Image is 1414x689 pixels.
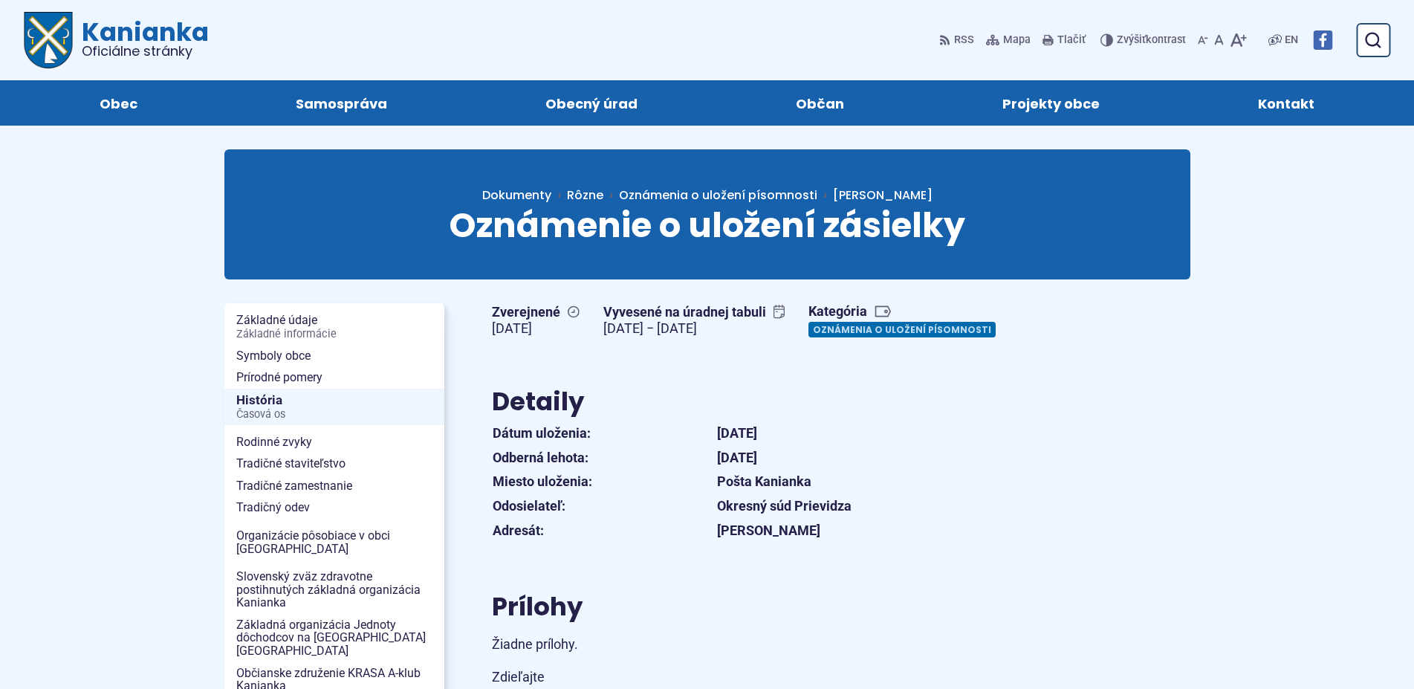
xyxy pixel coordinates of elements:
span: Občan [796,80,844,126]
a: Projekty obce [938,80,1164,126]
a: Tradičné staviteľstvo [224,453,444,475]
span: Kategória [808,303,1002,320]
span: História [236,389,432,425]
button: Nastaviť pôvodnú veľkosť písma [1211,25,1227,56]
a: Dokumenty [482,187,567,204]
p: Žiadne prílohy. [492,633,1019,656]
span: Dokumenty [482,187,551,204]
a: Rodinné zvyky [224,431,444,453]
span: Základné informácie [236,329,432,340]
button: Zmenšiť veľkosť písma [1195,25,1211,56]
strong: Okresný súd Prievidza [717,498,852,514]
span: Projekty obce [1002,80,1100,126]
h2: Detaily [492,388,1019,415]
span: Zvýšiť [1117,33,1146,46]
img: Prejsť na Facebook stránku [1313,30,1332,50]
a: HistóriaČasová os [224,389,444,425]
span: EN [1285,31,1298,49]
a: Mapa [983,25,1034,56]
span: Rodinné zvyky [236,431,432,453]
span: Obec [100,80,137,126]
p: Zdieľajte [492,666,1019,689]
span: Kontakt [1258,80,1314,126]
figcaption: [DATE] − [DATE] [603,320,785,337]
span: Obecný úrad [545,80,638,126]
span: Základné údaje [236,309,432,344]
a: Základná organizácia Jednoty dôchodcov na [GEOGRAPHIC_DATA] [GEOGRAPHIC_DATA] [224,614,444,662]
a: Tradičný odev [224,496,444,519]
span: Tradičné staviteľstvo [236,453,432,475]
span: Tradičné zamestnanie [236,475,432,497]
a: Obec [36,80,202,126]
th: Adresát: [492,519,717,543]
button: Zvýšiťkontrast [1100,25,1189,56]
figcaption: [DATE] [492,320,580,337]
a: Základné údajeZákladné informácie [224,309,444,344]
a: [PERSON_NAME] [817,187,933,204]
span: Prírodné pomery [236,366,432,389]
span: Tradičný odev [236,496,432,519]
a: Občan [732,80,909,126]
strong: [DATE] [717,425,757,441]
span: Slovenský zväz zdravotne postihnutých základná organizácia Kanianka [236,566,432,614]
span: Mapa [1003,31,1031,49]
span: [PERSON_NAME] [833,187,933,204]
a: RSS [939,25,977,56]
span: Samospráva [296,80,387,126]
a: Prírodné pomery [224,366,444,389]
span: kontrast [1117,34,1186,47]
span: Organizácie pôsobiace v obci [GEOGRAPHIC_DATA] [236,525,432,560]
a: EN [1282,31,1301,49]
a: Rôzne [567,187,619,204]
th: Miesto uloženia: [492,470,717,494]
strong: [PERSON_NAME] [717,523,820,538]
a: Tradičné zamestnanie [224,475,444,497]
span: Zverejnené [492,304,580,321]
a: Slovenský zväz zdravotne postihnutých základná organizácia Kanianka [224,566,444,614]
strong: [DATE] [717,450,757,465]
span: Základná organizácia Jednoty dôchodcov na [GEOGRAPHIC_DATA] [GEOGRAPHIC_DATA] [236,614,432,662]
a: Symboly obce [224,345,444,367]
th: Odberná lehota: [492,446,717,470]
a: Oznámenia o uložení písomnosti [619,187,817,204]
button: Zväčšiť veľkosť písma [1227,25,1250,56]
span: Symboly obce [236,345,432,367]
strong: Pošta Kanianka [717,473,811,489]
span: Kanianka [73,19,209,58]
a: Samospráva [232,80,452,126]
a: Obecný úrad [481,80,702,126]
span: RSS [954,31,974,49]
span: Oficiálne stránky [82,45,209,58]
button: Tlačiť [1040,25,1089,56]
span: Oznámenie o uložení zásielky [449,201,965,249]
img: Prejsť na domovskú stránku [24,12,73,68]
span: Vyvesené na úradnej tabuli [603,304,785,321]
span: Rôzne [567,187,603,204]
a: Kontakt [1193,80,1378,126]
th: Dátum uloženia: [492,421,717,446]
span: Časová os [236,409,432,421]
h2: Prílohy [492,593,1019,621]
a: Logo Kanianka, prejsť na domovskú stránku. [24,12,209,68]
a: Oznámenia o uložení písomnosti [808,322,996,337]
th: Odosielateľ: [492,494,717,519]
a: Organizácie pôsobiace v obci [GEOGRAPHIC_DATA] [224,525,444,560]
span: Tlačiť [1057,34,1086,47]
